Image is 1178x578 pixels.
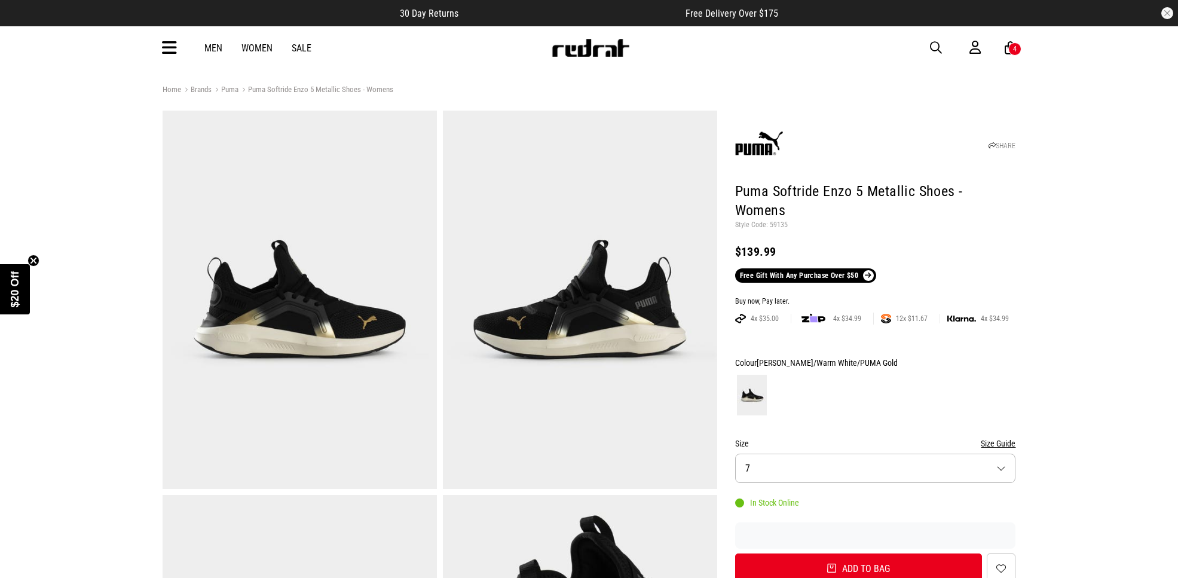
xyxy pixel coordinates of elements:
[735,314,746,323] img: AFTERPAY
[551,39,630,57] img: Redrat logo
[735,356,1016,370] div: Colour
[292,42,311,54] a: Sale
[735,297,1016,307] div: Buy now, Pay later.
[737,375,767,415] img: PUMA Black/Warm White/PUMA Gold
[828,314,866,323] span: 4x $34.99
[757,358,898,368] span: [PERSON_NAME]/Warm White/PUMA Gold
[735,268,876,283] a: Free Gift With Any Purchase Over $50
[181,85,212,96] a: Brands
[981,436,1015,451] button: Size Guide
[163,85,181,94] a: Home
[1013,45,1017,53] div: 4
[735,221,1016,230] p: Style Code: 59135
[163,111,437,489] img: Puma Softride Enzo 5 Metallic Shoes - Womens in Black
[976,314,1014,323] span: 4x $34.99
[204,42,222,54] a: Men
[989,142,1015,150] a: SHARE
[801,313,825,325] img: zip
[400,8,458,19] span: 30 Day Returns
[735,244,1016,259] div: $139.99
[735,530,1016,542] iframe: Customer reviews powered by Trustpilot
[746,314,784,323] span: 4x $35.00
[1005,42,1016,54] a: 4
[745,463,750,474] span: 7
[9,271,21,307] span: $20 Off
[735,498,799,507] div: In Stock Online
[735,182,1016,221] h1: Puma Softride Enzo 5 Metallic Shoes - Womens
[735,436,1016,451] div: Size
[735,454,1016,483] button: 7
[881,314,891,323] img: SPLITPAY
[891,314,932,323] span: 12x $11.67
[443,111,717,489] img: Puma Softride Enzo 5 Metallic Shoes - Womens in Black
[241,42,273,54] a: Women
[212,85,238,96] a: Puma
[735,121,783,169] img: Puma
[686,8,778,19] span: Free Delivery Over $175
[238,85,393,96] a: Puma Softride Enzo 5 Metallic Shoes - Womens
[27,255,39,267] button: Close teaser
[947,316,976,322] img: KLARNA
[482,7,662,19] iframe: Customer reviews powered by Trustpilot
